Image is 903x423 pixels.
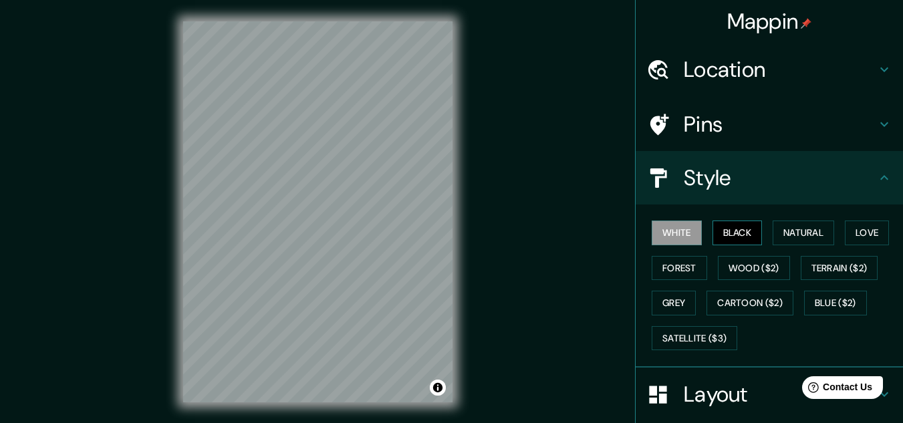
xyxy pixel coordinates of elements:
button: Grey [652,291,696,315]
h4: Pins [684,111,876,138]
button: Natural [773,221,834,245]
img: pin-icon.png [801,18,811,29]
button: Satellite ($3) [652,326,737,351]
button: Wood ($2) [718,256,790,281]
div: Pins [636,98,903,151]
canvas: Map [183,21,453,402]
div: Location [636,43,903,96]
div: Style [636,151,903,204]
button: White [652,221,702,245]
button: Blue ($2) [804,291,867,315]
button: Forest [652,256,707,281]
button: Toggle attribution [430,380,446,396]
h4: Location [684,56,876,83]
h4: Layout [684,381,876,408]
div: Layout [636,368,903,421]
button: Black [713,221,763,245]
button: Terrain ($2) [801,256,878,281]
h4: Mappin [727,8,812,35]
button: Love [845,221,889,245]
button: Cartoon ($2) [706,291,793,315]
h4: Style [684,164,876,191]
iframe: Help widget launcher [784,371,888,408]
